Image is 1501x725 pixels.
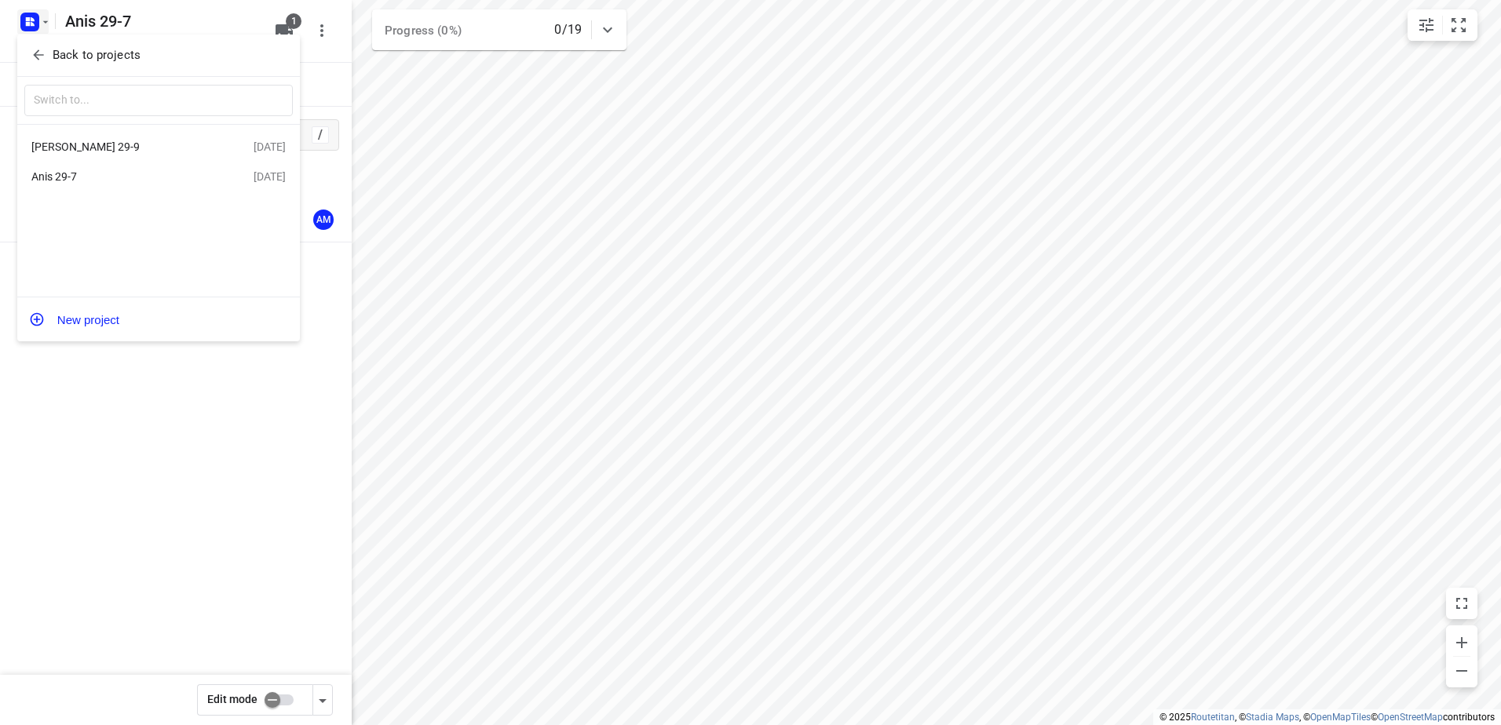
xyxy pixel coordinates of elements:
[24,42,293,68] button: Back to projects
[17,131,300,162] div: [PERSON_NAME] 29-9[DATE]
[254,140,286,153] div: [DATE]
[17,162,300,192] div: Anis 29-7[DATE]
[24,85,293,117] input: Switch to...
[53,46,141,64] p: Back to projects
[17,304,300,335] button: New project
[31,140,212,153] div: [PERSON_NAME] 29-9
[31,170,212,183] div: Anis 29-7
[254,170,286,183] div: [DATE]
